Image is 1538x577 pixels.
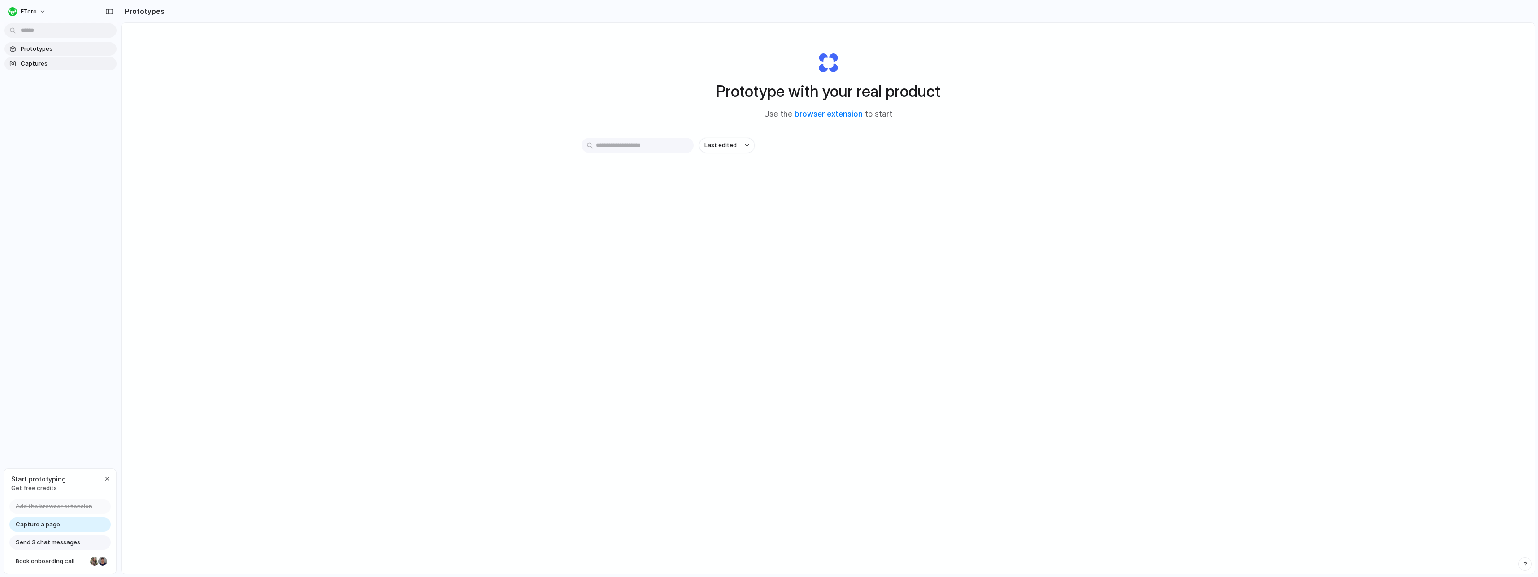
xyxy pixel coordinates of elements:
span: Send 3 chat messages [16,538,80,547]
button: eToro [4,4,51,19]
span: Add the browser extension [16,502,92,511]
a: browser extension [795,109,863,118]
span: Prototypes [21,44,113,53]
a: Captures [4,57,117,70]
span: Captures [21,59,113,68]
span: Book onboarding call [16,557,87,566]
span: Capture a page [16,520,60,529]
div: Nicole Kubica [89,556,100,567]
a: Prototypes [4,42,117,56]
span: Last edited [704,141,737,150]
span: Get free credits [11,484,66,493]
a: Book onboarding call [9,554,111,568]
span: Start prototyping [11,474,66,484]
h2: Prototypes [121,6,165,17]
span: Use the to start [764,109,892,120]
span: eToro [21,7,37,16]
div: Christian Iacullo [97,556,108,567]
h1: Prototype with your real product [716,79,940,103]
button: Last edited [699,138,755,153]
